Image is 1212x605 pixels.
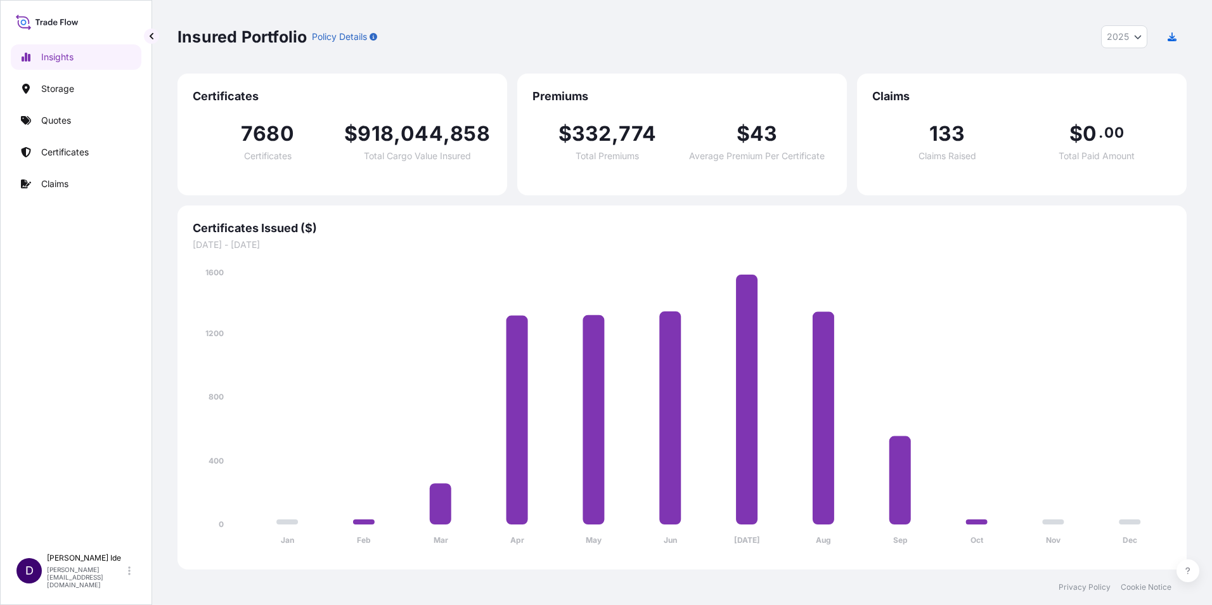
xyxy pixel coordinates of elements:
span: Total Premiums [576,152,639,160]
p: [PERSON_NAME] Ide [47,553,126,563]
span: Claims Raised [919,152,976,160]
span: Total Paid Amount [1059,152,1135,160]
a: Insights [11,44,141,70]
tspan: Feb [357,535,371,545]
span: D [25,564,34,577]
span: [DATE] - [DATE] [193,238,1171,251]
a: Claims [11,171,141,197]
p: Certificates [41,146,89,159]
span: 7680 [241,124,294,144]
span: Average Premium Per Certificate [689,152,825,160]
p: Insights [41,51,74,63]
span: 0 [1083,124,1097,144]
p: Claims [41,178,68,190]
tspan: Apr [510,535,524,545]
span: 774 [619,124,657,144]
tspan: Mar [434,535,448,545]
span: . [1099,127,1103,138]
span: $ [1069,124,1083,144]
span: 044 [401,124,443,144]
tspan: Dec [1123,535,1137,545]
span: 133 [929,124,965,144]
p: Storage [41,82,74,95]
span: , [394,124,401,144]
p: Policy Details [312,30,367,43]
tspan: Oct [970,535,984,545]
span: Claims [872,89,1171,104]
span: Certificates [193,89,492,104]
span: 332 [572,124,612,144]
tspan: 1600 [205,268,224,277]
span: $ [344,124,358,144]
tspan: 0 [219,519,224,529]
tspan: Sep [893,535,908,545]
span: 858 [450,124,490,144]
a: Quotes [11,108,141,133]
span: , [443,124,450,144]
tspan: 400 [209,456,224,465]
span: Premiums [532,89,832,104]
button: Year Selector [1101,25,1147,48]
span: Certificates Issued ($) [193,221,1171,236]
tspan: Jan [281,535,294,545]
a: Privacy Policy [1059,582,1111,592]
tspan: 800 [209,392,224,401]
span: 43 [750,124,777,144]
span: $ [558,124,572,144]
tspan: Nov [1046,535,1061,545]
span: 918 [358,124,394,144]
span: 2025 [1107,30,1129,43]
p: Quotes [41,114,71,127]
span: $ [737,124,750,144]
tspan: Aug [816,535,831,545]
tspan: May [586,535,602,545]
a: Certificates [11,140,141,165]
span: Total Cargo Value Insured [364,152,471,160]
tspan: 1200 [205,329,224,338]
span: , [612,124,619,144]
tspan: Jun [664,535,677,545]
a: Cookie Notice [1121,582,1171,592]
p: [PERSON_NAME][EMAIL_ADDRESS][DOMAIN_NAME] [47,566,126,589]
a: Storage [11,76,141,101]
span: 00 [1104,127,1123,138]
tspan: [DATE] [734,535,760,545]
span: Certificates [244,152,292,160]
p: Insured Portfolio [177,27,307,47]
